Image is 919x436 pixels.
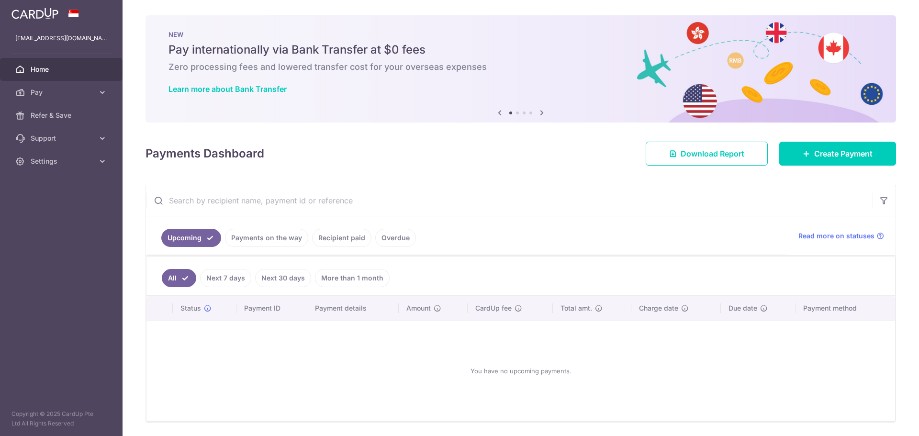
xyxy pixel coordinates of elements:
th: Payment details [307,296,399,321]
img: Bank transfer banner [146,15,896,123]
span: Support [31,134,94,143]
span: Refer & Save [31,111,94,120]
a: Learn more about Bank Transfer [168,84,287,94]
h6: Zero processing fees and lowered transfer cost for your overseas expenses [168,61,873,73]
th: Payment ID [236,296,307,321]
a: Read more on statuses [798,231,884,241]
input: Search by recipient name, payment id or reference [146,185,873,216]
p: [EMAIL_ADDRESS][DOMAIN_NAME] [15,34,107,43]
a: Overdue [375,229,416,247]
a: Next 30 days [255,269,311,287]
th: Payment method [796,296,895,321]
span: Amount [406,303,431,313]
img: CardUp [11,8,58,19]
a: Download Report [646,142,768,166]
a: Next 7 days [200,269,251,287]
h5: Pay internationally via Bank Transfer at $0 fees [168,42,873,57]
span: Create Payment [814,148,873,159]
span: Home [31,65,94,74]
span: Total amt. [560,303,592,313]
span: Due date [728,303,757,313]
p: NEW [168,31,873,38]
span: Charge date [639,303,678,313]
a: All [162,269,196,287]
a: Create Payment [779,142,896,166]
h4: Payments Dashboard [146,145,264,162]
span: Pay [31,88,94,97]
a: Upcoming [161,229,221,247]
span: Settings [31,157,94,166]
span: Read more on statuses [798,231,874,241]
span: Download Report [681,148,744,159]
span: CardUp fee [475,303,512,313]
div: You have no upcoming payments. [158,329,884,413]
a: More than 1 month [315,269,390,287]
span: Status [180,303,201,313]
a: Recipient paid [312,229,371,247]
a: Payments on the way [225,229,308,247]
